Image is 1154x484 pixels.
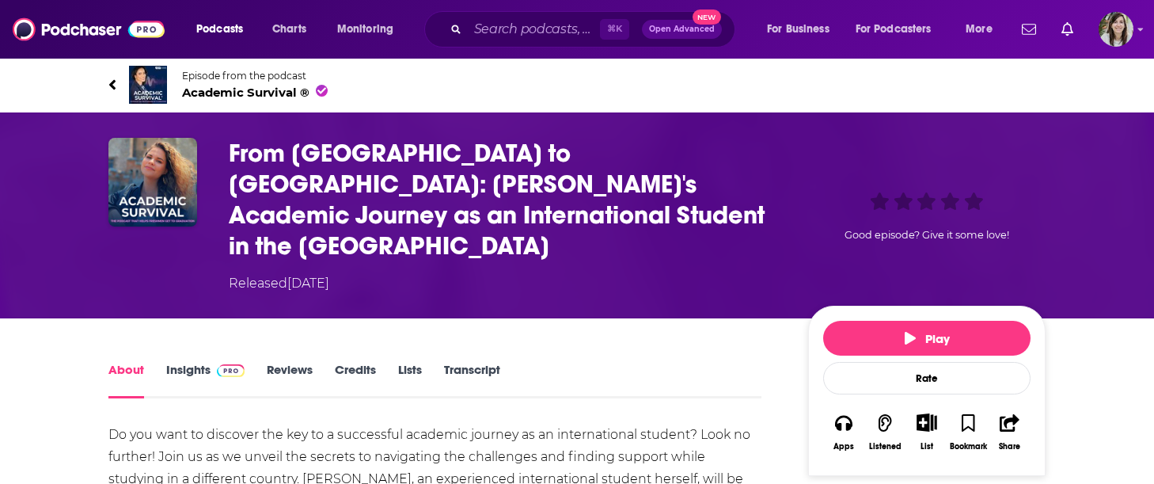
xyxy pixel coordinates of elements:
[182,70,328,82] span: Episode from the podcast
[864,403,905,461] button: Listened
[910,413,943,431] button: Show More Button
[955,17,1012,42] button: open menu
[262,17,316,42] a: Charts
[823,403,864,461] button: Apps
[693,10,721,25] span: New
[166,362,245,398] a: InsightsPodchaser Pro
[272,18,306,40] span: Charts
[196,18,243,40] span: Podcasts
[756,17,849,42] button: open menu
[185,17,264,42] button: open menu
[999,442,1020,452] div: Share
[468,17,600,42] input: Search podcasts, credits, & more...
[229,274,329,293] div: Released [DATE]
[642,20,722,39] button: Open AdvancedNew
[1055,16,1080,43] a: Show notifications dropdown
[833,442,854,452] div: Apps
[823,321,1031,356] button: Play
[1099,12,1133,47] span: Logged in as devinandrade
[989,403,1031,461] button: Share
[326,17,414,42] button: open menu
[906,403,947,461] div: Show More ButtonList
[947,403,989,461] button: Bookmark
[182,85,328,100] span: Academic Survival ®
[856,18,932,40] span: For Podcasters
[767,18,829,40] span: For Business
[398,362,422,398] a: Lists
[229,138,783,261] h1: From Bucharest to Bennington: Andreea Coscai's Academic Journey as an International Student in th...
[600,19,629,40] span: ⌘ K
[845,17,955,42] button: open menu
[267,362,313,398] a: Reviews
[905,331,950,346] span: Play
[108,138,197,227] img: From Bucharest to Bennington: Andreea Coscai's Academic Journey as an International Student in th...
[869,442,902,452] div: Listened
[966,18,993,40] span: More
[129,66,167,104] img: Academic Survival ®
[444,362,500,398] a: Transcript
[1099,12,1133,47] img: User Profile
[1015,16,1042,43] a: Show notifications dropdown
[335,362,376,398] a: Credits
[649,25,715,33] span: Open Advanced
[217,364,245,377] img: Podchaser Pro
[439,11,750,48] div: Search podcasts, credits, & more...
[13,14,165,44] img: Podchaser - Follow, Share and Rate Podcasts
[950,442,987,452] div: Bookmark
[823,362,1031,394] div: Rate
[1099,12,1133,47] button: Show profile menu
[845,229,1009,241] span: Good episode? Give it some love!
[337,18,393,40] span: Monitoring
[921,441,933,452] div: List
[108,362,144,398] a: About
[108,66,1046,104] a: Academic Survival ®Episode from the podcastAcademic Survival ®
